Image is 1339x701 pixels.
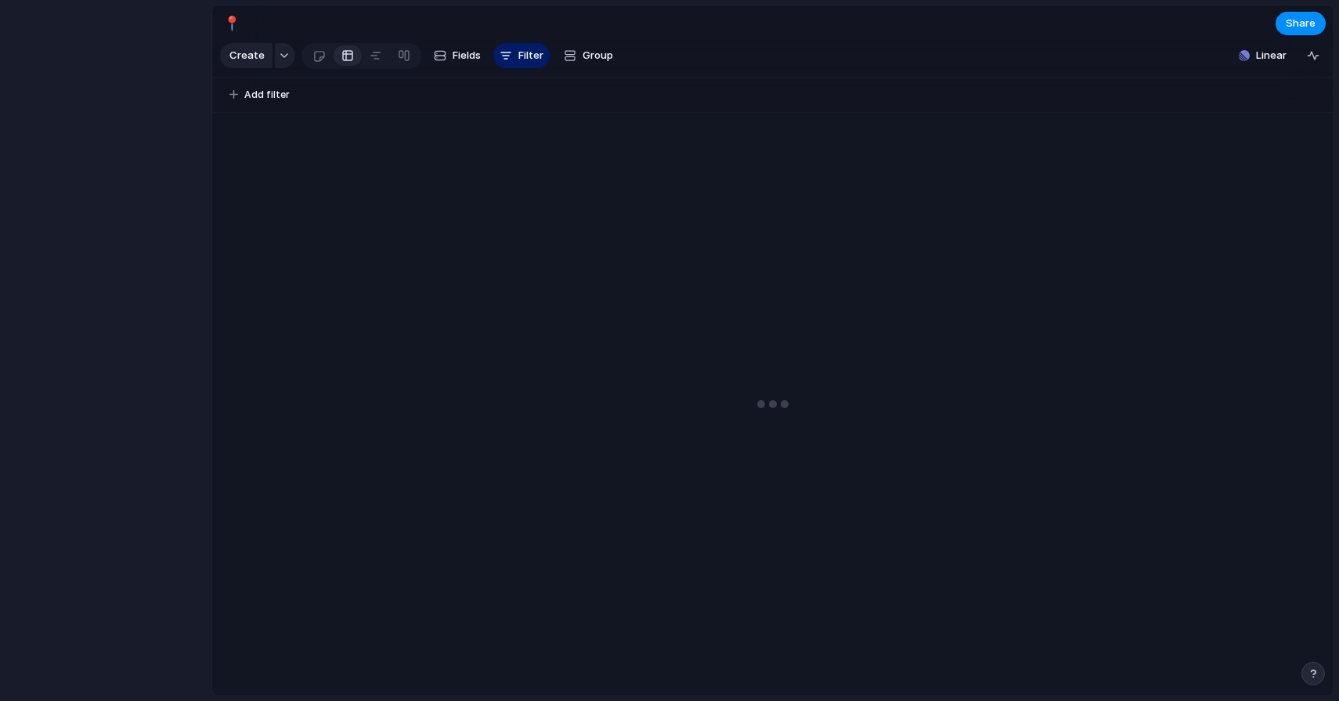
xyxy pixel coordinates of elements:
[556,43,621,68] button: Group
[229,48,265,63] span: Create
[1256,48,1287,63] span: Linear
[1286,16,1316,31] span: Share
[518,48,543,63] span: Filter
[223,13,240,34] div: 📍
[219,11,244,36] button: 📍
[1276,12,1326,35] button: Share
[244,88,290,102] span: Add filter
[1233,44,1293,67] button: Linear
[220,43,272,68] button: Create
[428,43,487,68] button: Fields
[583,48,613,63] span: Group
[493,43,550,68] button: Filter
[220,84,299,106] button: Add filter
[453,48,481,63] span: Fields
